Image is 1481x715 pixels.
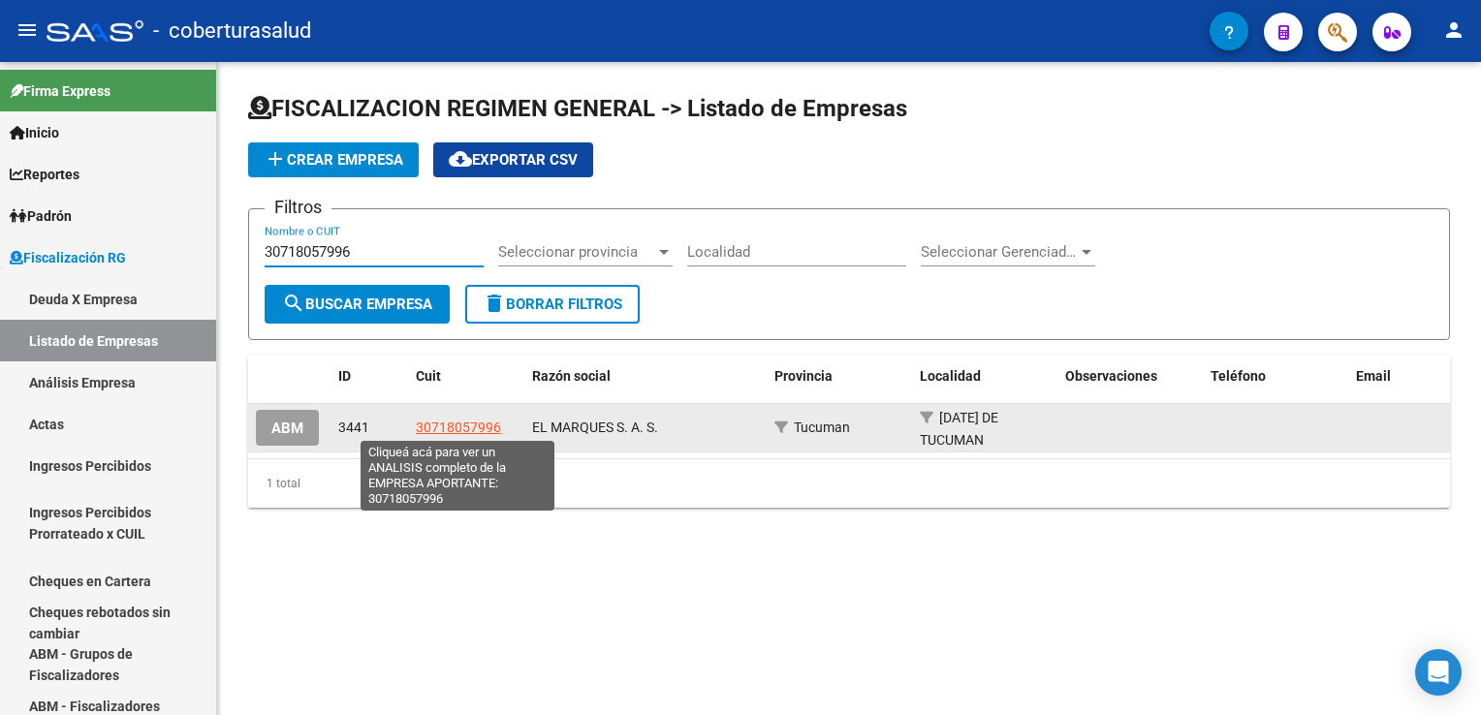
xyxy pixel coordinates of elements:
span: - coberturasalud [153,10,311,52]
span: Cuit [416,368,441,384]
span: Crear Empresa [264,151,403,169]
span: Borrar Filtros [483,295,622,313]
mat-icon: delete [483,292,506,315]
span: Provincia [774,368,833,384]
datatable-header-cell: Observaciones [1057,356,1203,397]
datatable-header-cell: Teléfono [1203,356,1348,397]
button: ABM [256,410,319,446]
datatable-header-cell: Razón social [524,356,767,397]
span: Fiscalización RG [10,247,126,268]
span: Buscar Empresa [282,295,432,313]
button: Buscar Empresa [265,285,450,324]
h3: Filtros [265,194,331,221]
div: 1 total [248,459,1450,508]
span: EL MARQUES S. A. S. [532,420,658,435]
mat-icon: person [1442,18,1465,42]
span: Observaciones [1065,368,1157,384]
span: [DATE] DE TUCUMAN [920,410,998,448]
span: Tucuman [794,420,850,435]
datatable-header-cell: Provincia [767,356,912,397]
span: Padrón [10,205,72,227]
span: Teléfono [1211,368,1266,384]
span: Email [1356,368,1391,384]
button: Crear Empresa [248,142,419,177]
mat-icon: menu [16,18,39,42]
button: Exportar CSV [433,142,593,177]
datatable-header-cell: Cuit [408,356,524,397]
span: ABM [271,420,303,437]
datatable-header-cell: ID [331,356,408,397]
mat-icon: add [264,147,287,171]
span: Inicio [10,122,59,143]
span: Localidad [920,368,981,384]
span: Reportes [10,164,79,185]
span: Seleccionar Gerenciador [921,243,1078,261]
span: Seleccionar provincia [498,243,655,261]
span: FISCALIZACION REGIMEN GENERAL -> Listado de Empresas [248,95,907,122]
span: 3441 [338,420,369,435]
span: Razón social [532,368,611,384]
span: ID [338,368,351,384]
mat-icon: search [282,292,305,315]
mat-icon: cloud_download [449,147,472,171]
div: Open Intercom Messenger [1415,649,1462,696]
span: 30718057996 [416,420,501,435]
button: Borrar Filtros [465,285,640,324]
datatable-header-cell: Localidad [912,356,1057,397]
span: Exportar CSV [449,151,578,169]
span: Firma Express [10,80,110,102]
